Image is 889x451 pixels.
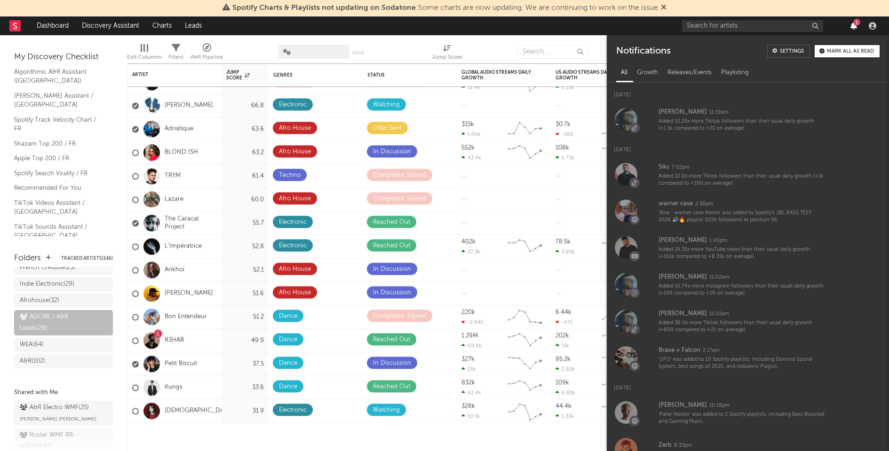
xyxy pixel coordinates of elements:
div: -580 [556,131,573,137]
svg: Chart title [598,141,640,164]
div: 10:18pm [709,402,730,409]
a: Siks7:02pmAdded 10.0x more Tiktok followers than their usual daily growth (+1k compared to +100 o... [607,156,889,193]
div: Dance [279,381,297,392]
div: A&R Electro WMF ( 25 ) [20,402,89,413]
a: Apple Top 200 / FR [14,153,103,163]
a: TRYM [165,172,181,180]
div: Electronic [279,240,307,251]
a: Petit Biscuit [165,360,197,368]
a: A&R(102) [14,354,113,368]
div: -471 [556,319,572,325]
div: 2:38pm [695,201,713,208]
div: Electronic [279,404,307,416]
div: 42.4k [461,389,481,396]
div: 1.04k [461,131,481,137]
div: Afro House [279,146,311,157]
a: warner case2:38pm'Rise - warner case Remix' was added to Spotify's JBL BASS TEST 2026 🔊🔥 playlist... [607,193,889,229]
span: : Some charts are now updating. We are continuing to work on the issue [232,4,658,12]
div: Mark all as read [827,49,874,54]
a: ADORE / A&R Leads(28) [14,310,113,335]
div: Jump Score [432,52,462,63]
div: Added 10.0x more Tiktok followers than their usual daily growth (+1k compared to +100 on average). [659,173,824,187]
div: 1:40pm [709,237,727,244]
a: Bon Entendeur [165,313,207,321]
a: A&R Electro WMF(25)[PERSON_NAME] [PERSON_NAME] [14,401,113,426]
button: Save [352,50,365,55]
div: 44.4k [556,403,571,409]
a: WEA(64) [14,338,113,352]
div: Reached Out [373,334,410,345]
div: Filters [168,40,183,67]
div: [DATE] [607,376,889,394]
svg: Chart title [598,305,640,329]
div: In Discussion [373,358,411,369]
div: Edit Columns [127,52,161,63]
div: 'Pater Noster' was added to 2 Spotify playlists, including Bass Boosted and Gaming Music. [659,411,824,426]
div: Reached Out [373,381,410,392]
div: 202k [556,333,569,339]
div: 52.1 [226,264,264,276]
div: Afro House [279,264,311,275]
button: 1 [850,22,857,30]
div: warner case [659,198,693,210]
a: Adriatique [165,125,193,133]
div: [DATE] [607,138,889,156]
div: 10.1k [461,413,480,419]
div: 95.2k [556,356,571,362]
a: [PERSON_NAME]11:02amAdded 10.74x more Instagram followers than their usual daily growth (+199 com... [607,266,889,303]
a: Spotify Search Virality / FR [14,168,103,179]
a: Dashboard [30,16,75,35]
div: Braxe + Falcon [659,345,700,356]
div: 1.29M [461,333,478,339]
a: Charts [146,16,178,35]
div: 11k [556,342,569,349]
div: 327k [461,356,475,362]
a: [PERSON_NAME] [165,101,213,109]
div: 6.83k [556,389,575,396]
div: Zerb [659,440,672,451]
svg: Chart title [504,329,546,352]
div: 51.2 [226,311,264,323]
div: Settings [780,49,804,54]
div: 6.44k [556,309,571,315]
a: Lazare [165,195,183,203]
div: 63.2 [226,147,264,158]
a: Shazam Top 200 / FR [14,139,103,149]
div: Jump Score [432,40,462,67]
svg: Chart title [598,399,640,423]
div: 68.9 [226,77,264,88]
div: Siks [659,162,669,173]
div: 63.6 [226,124,264,135]
div: 2:17am [703,347,720,354]
div: Afro House [279,193,311,204]
div: 78.5k [556,239,571,245]
a: Discovery Assistant [75,16,146,35]
div: 33.6 [226,382,264,393]
div: WEA ( 64 ) [20,339,44,350]
div: [DATE] [607,83,889,101]
div: In Discussion [373,287,411,298]
div: 66.8 [226,100,264,111]
a: L'Impératrice [165,242,202,250]
div: Global Audio Streams Daily Growth [461,70,532,81]
svg: Chart title [504,399,546,423]
div: Indie Electronic ( 29 ) [20,279,74,290]
div: 220k [461,309,475,315]
a: Afrohouse(32) [14,294,113,308]
div: Added 38.0x more Tiktok followers than their usual daily growth (+800 compared to +21 on average). [659,319,824,334]
div: -2.84k [461,319,484,325]
a: [PERSON_NAME]11:19amAdded 52.25x more Tiktok followers than their usual daily growth (+1.1k compa... [607,101,889,138]
div: [PERSON_NAME] [659,235,707,246]
div: [PERSON_NAME] [659,308,707,319]
a: BLOND:ISH [165,148,198,156]
a: TikTok Sounds Assistant / [GEOGRAPHIC_DATA] [14,222,103,241]
div: Competitor Signed [373,170,426,181]
div: Playlisting [716,65,754,81]
div: 11:02am [709,274,729,281]
div: 69.4k [461,342,482,349]
a: The Caracal Project [165,215,217,231]
div: 49.9 [226,335,264,346]
div: Dance [279,334,297,345]
div: Competitor Signed [373,193,426,204]
div: 60.0 [226,194,264,205]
